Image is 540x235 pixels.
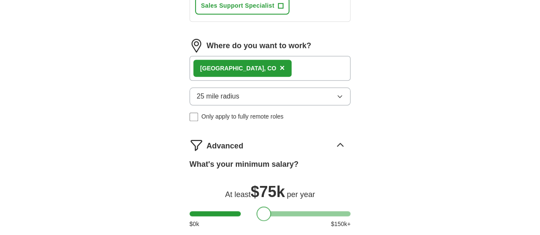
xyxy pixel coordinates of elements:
label: What's your minimum salary? [190,159,298,170]
img: filter [190,138,203,152]
span: per year [287,190,315,199]
span: × [280,63,285,73]
span: Advanced [207,140,243,152]
span: 25 mile radius [197,91,239,102]
strong: [GEOGRAPHIC_DATA] [200,65,264,72]
span: $ 150 k+ [331,220,350,229]
span: Sales Support Specialist [201,1,274,10]
input: Only apply to fully remote roles [190,113,198,121]
label: Where do you want to work? [207,40,311,52]
span: $ 75k [251,183,285,200]
span: $ 0 k [190,220,199,229]
button: × [280,62,285,75]
button: 25 mile radius [190,87,351,105]
span: Only apply to fully remote roles [201,112,283,121]
span: At least [225,190,251,199]
div: , CO [200,64,276,73]
img: location.png [190,39,203,52]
